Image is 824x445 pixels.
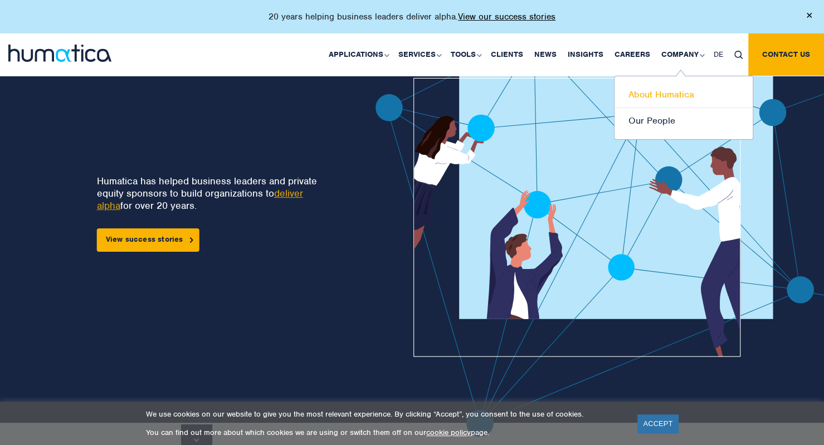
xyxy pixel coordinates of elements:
[97,228,199,252] a: View success stories
[714,50,723,59] span: DE
[529,33,562,76] a: News
[190,237,193,242] img: arrowicon
[609,33,656,76] a: Careers
[146,409,623,419] p: We use cookies on our website to give you the most relevant experience. By clicking “Accept”, you...
[97,175,338,212] p: Humatica has helped business leaders and private equity sponsors to build organizations to for ov...
[708,33,729,76] a: DE
[458,11,555,22] a: View our success stories
[637,414,678,433] a: ACCEPT
[393,33,445,76] a: Services
[485,33,529,76] a: Clients
[8,45,111,62] img: logo
[615,82,753,108] a: About Humatica
[615,108,753,134] a: Our People
[426,428,471,437] a: cookie policy
[445,33,485,76] a: Tools
[269,11,555,22] p: 20 years helping business leaders deliver alpha.
[656,33,708,76] a: Company
[562,33,609,76] a: Insights
[734,51,743,59] img: search_icon
[97,187,303,212] a: deliver alpha
[748,33,824,76] a: Contact us
[146,428,623,437] p: You can find out more about which cookies we are using or switch them off on our page.
[323,33,393,76] a: Applications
